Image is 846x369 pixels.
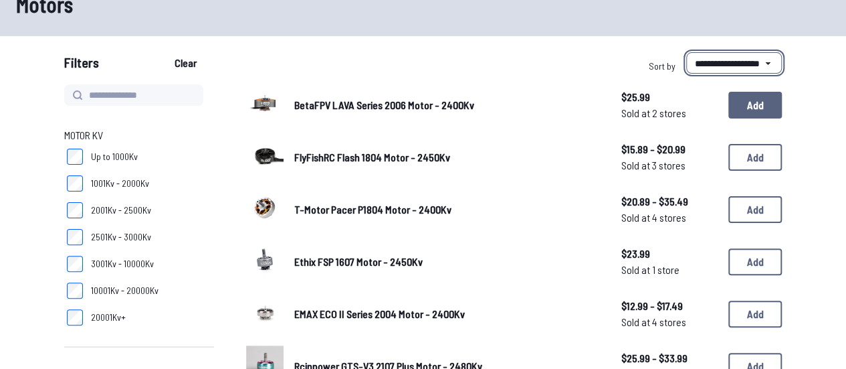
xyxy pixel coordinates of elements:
[91,177,149,190] span: 1001Kv - 2000Kv
[246,293,284,331] img: image
[246,137,284,178] a: image
[621,314,718,330] span: Sold at 4 stores
[621,89,718,105] span: $25.99
[294,255,423,268] span: Ethix FSP 1607 Motor - 2450Kv
[649,60,675,72] span: Sort by
[728,301,782,327] button: Add
[91,150,138,163] span: Up to 1000Kv
[294,254,600,270] a: Ethix FSP 1607 Motor - 2450Kv
[163,52,208,74] button: Clear
[621,298,718,314] span: $12.99 - $17.49
[67,149,83,165] input: Up to 1000Kv
[246,84,284,122] img: image
[728,196,782,223] button: Add
[91,204,151,217] span: 2001Kv - 2500Kv
[246,189,284,230] a: image
[246,241,284,283] a: image
[67,256,83,272] input: 3001Kv - 10000Kv
[621,194,718,210] span: $20.89 - $35.49
[246,189,284,226] img: image
[621,141,718,157] span: $15.89 - $20.99
[686,52,782,74] select: Sort by
[246,241,284,279] img: image
[91,230,151,244] span: 2501Kv - 3000Kv
[728,144,782,171] button: Add
[91,257,154,271] span: 3001Kv - 10000Kv
[294,97,600,113] a: BetaFPV LAVA Series 2006 Motor - 2400Kv
[246,137,284,174] img: image
[294,149,600,165] a: FlyFishRC Flash 1804 Motor - 2450Kv
[294,202,600,218] a: T-Motor Pacer P1804 Motor - 2400Kv
[294,306,600,322] a: EMAX ECO II Series 2004 Motor - 2400Kv
[621,262,718,278] span: Sold at 1 store
[621,246,718,262] span: $23.99
[91,284,158,297] span: 10001Kv - 20000Kv
[621,350,718,366] span: $25.99 - $33.99
[294,203,451,216] span: T-Motor Pacer P1804 Motor - 2400Kv
[621,157,718,173] span: Sold at 3 stores
[294,98,474,111] span: BetaFPV LAVA Series 2006 Motor - 2400Kv
[621,210,718,226] span: Sold at 4 stores
[67,229,83,245] input: 2501Kv - 3000Kv
[294,307,465,320] span: EMAX ECO II Series 2004 Motor - 2400Kv
[294,151,450,163] span: FlyFishRC Flash 1804 Motor - 2450Kv
[67,202,83,218] input: 2001Kv - 2500Kv
[67,309,83,325] input: 20001Kv+
[621,105,718,121] span: Sold at 2 stores
[246,84,284,126] a: image
[728,92,782,119] button: Add
[64,127,103,143] span: Motor KV
[246,293,284,335] a: image
[728,248,782,275] button: Add
[67,175,83,192] input: 1001Kv - 2000Kv
[91,311,126,324] span: 20001Kv+
[64,52,99,79] span: Filters
[67,283,83,299] input: 10001Kv - 20000Kv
